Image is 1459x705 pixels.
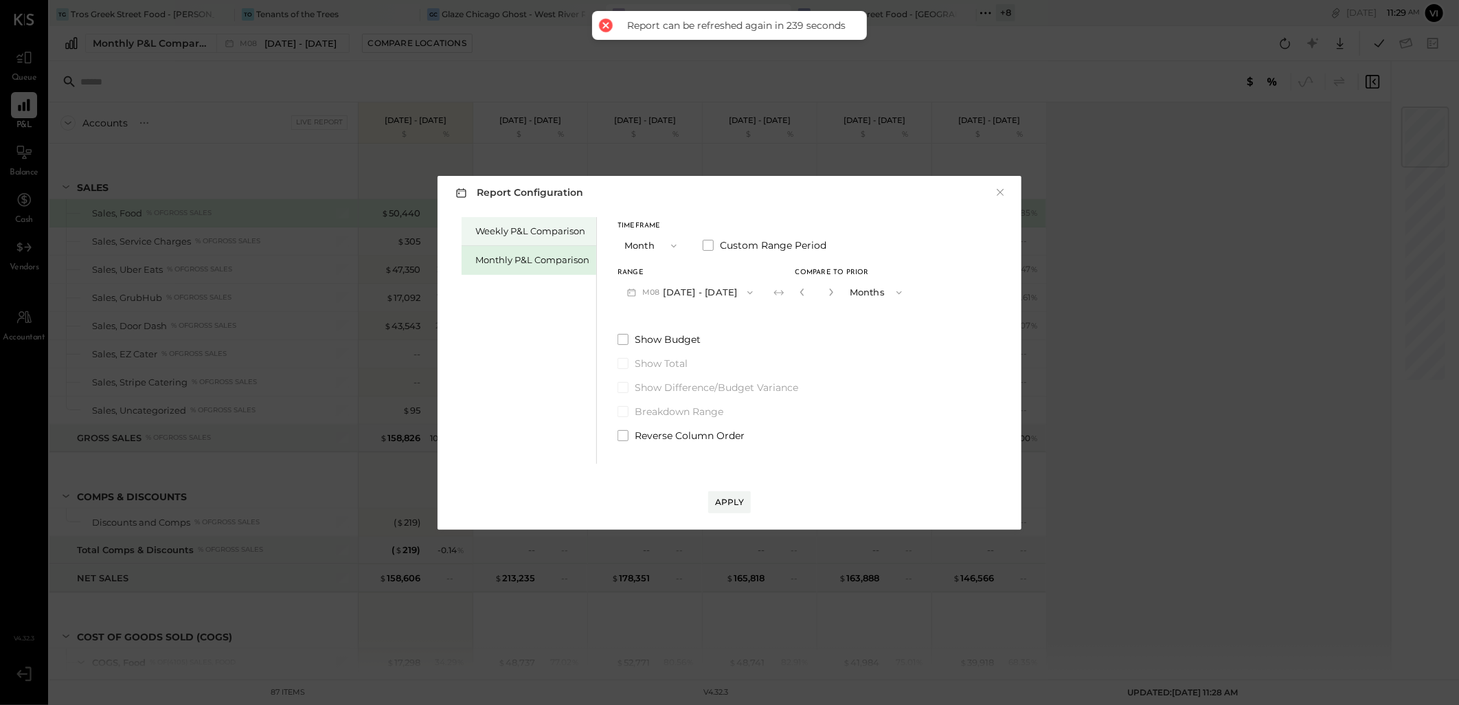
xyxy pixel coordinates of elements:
span: Compare to Prior [795,269,869,276]
span: Show Difference/Budget Variance [635,381,798,394]
span: M08 [642,287,664,298]
button: M08[DATE] - [DATE] [618,280,762,305]
button: Apply [708,491,751,513]
div: Weekly P&L Comparison [475,225,589,238]
span: Custom Range Period [720,238,826,252]
div: Report can be refreshed again in 239 seconds [620,19,853,32]
button: Months [843,280,912,305]
div: Range [618,269,762,276]
div: Apply [715,496,744,508]
h3: Report Configuration [453,184,583,201]
button: × [994,186,1006,199]
span: Show Budget [635,333,701,346]
div: Monthly P&L Comparison [475,254,589,267]
span: Breakdown Range [635,405,723,418]
div: Timeframe [618,223,686,230]
span: Show Total [635,357,688,370]
span: Reverse Column Order [635,429,745,443]
button: Month [618,233,686,258]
